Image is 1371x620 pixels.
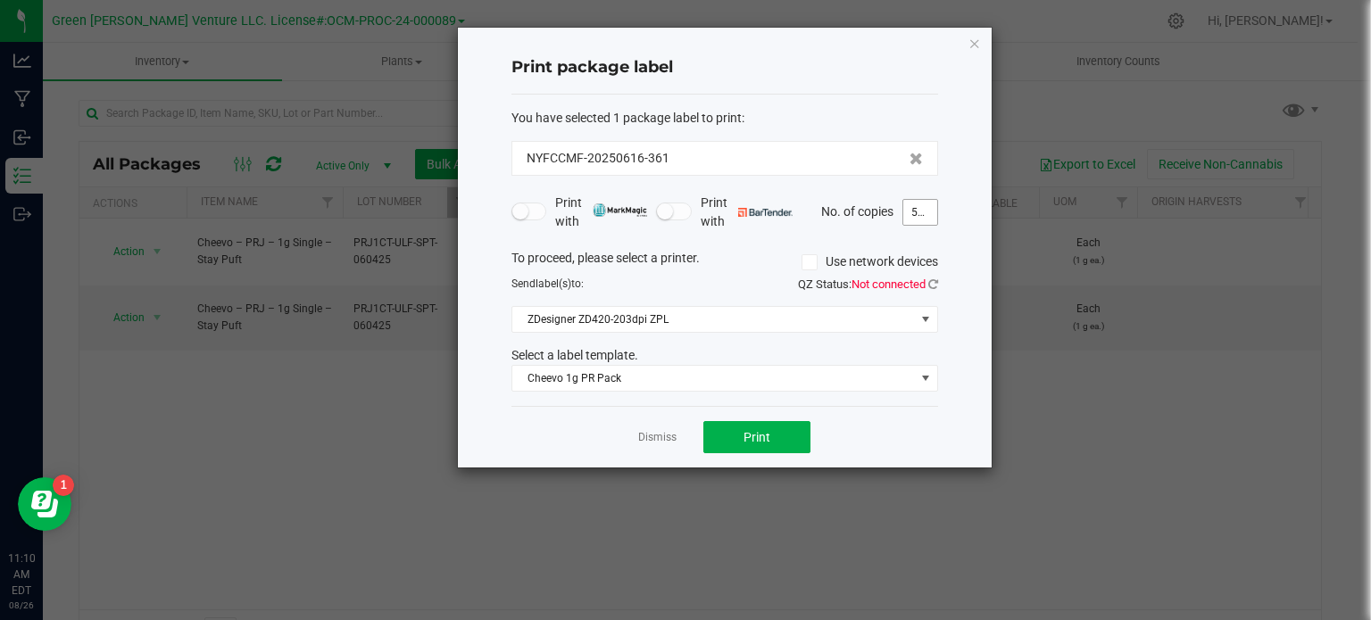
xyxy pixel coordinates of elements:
iframe: Resource center unread badge [53,475,74,496]
button: Print [703,421,810,453]
img: mark_magic_cybra.png [593,203,647,217]
span: Print [744,430,770,444]
span: Print with [701,194,793,231]
span: Not connected [852,277,926,291]
a: Dismiss [638,430,677,445]
label: Use network devices [802,252,938,271]
span: Send to: [511,277,584,290]
span: No. of copies [821,203,893,218]
div: To proceed, please select a printer. [498,249,951,276]
span: QZ Status: [798,277,938,291]
span: You have selected 1 package label to print [511,111,742,125]
div: Select a label template. [498,346,951,365]
span: Cheevo 1g PR Pack [512,366,915,391]
span: Print with [555,194,647,231]
iframe: Resource center [18,477,71,531]
h4: Print package label [511,56,938,79]
span: label(s) [536,277,571,290]
img: bartender.png [738,208,793,217]
div: : [511,109,938,128]
span: ZDesigner ZD420-203dpi ZPL [512,307,915,332]
span: NYFCCMF-20250616-361 [527,149,669,168]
